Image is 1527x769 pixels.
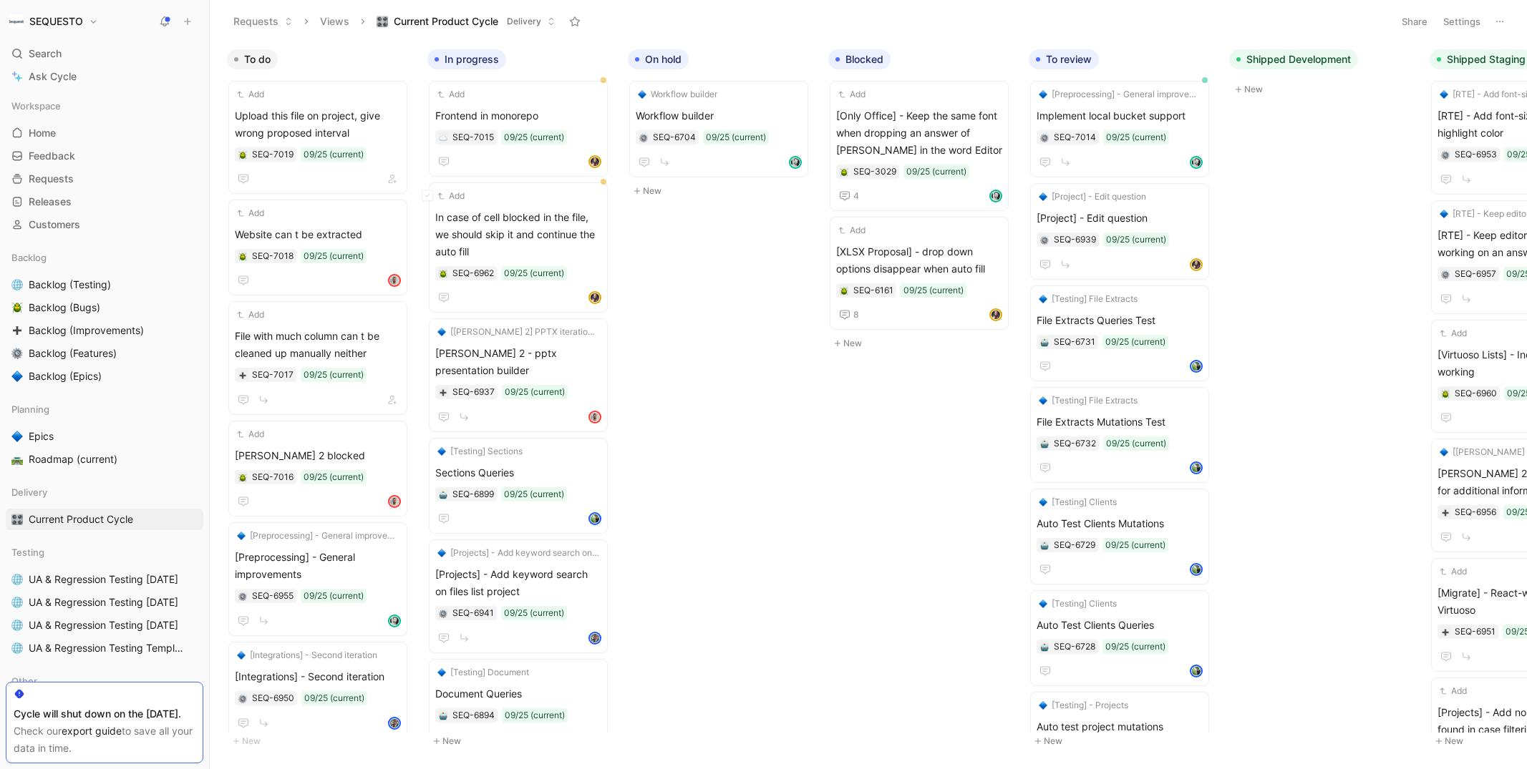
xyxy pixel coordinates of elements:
[314,11,356,32] button: Views
[1037,495,1119,509] button: 🔷[Testing] Clients
[437,447,446,456] img: 🔷
[235,226,401,243] span: Website can t be extracted
[6,398,203,420] div: Planning
[1030,489,1209,584] a: 🔷[Testing] ClientsAuto Test Clients Mutations09/25 (current)avatar
[1440,150,1450,160] div: ⚙️
[6,145,203,167] a: Feedback
[1039,540,1049,550] div: 🤖
[1106,436,1166,451] div: 09/25 (current)
[445,52,499,67] span: In progress
[1438,564,1469,579] button: Add
[1037,312,1203,329] span: File Extracts Queries Test
[394,14,498,29] span: Current Product Cycle
[1106,232,1166,247] div: 09/25 (current)
[435,107,601,124] span: Frontend in monorepo
[439,388,447,397] img: ➕
[1440,210,1448,218] img: 🔷
[435,345,601,379] span: [PERSON_NAME] 2 - pptx presentation builder
[1037,190,1148,204] button: 🔷[Project] - Edit question
[238,251,248,261] div: 🪲
[452,266,494,280] div: SEQ-6962
[435,464,601,481] span: Sections Queries
[1037,107,1203,124] span: Implement local bucket support
[1037,393,1140,408] button: 🔷[Testing] File Extracts
[304,470,364,484] div: 09/25 (current)
[840,168,848,177] img: 🪲
[435,209,601,260] span: In case of cell blocked in the file, we should skip it and continue the auto fill
[438,489,448,499] button: 🤖
[628,49,689,69] button: On hold
[1030,387,1209,483] a: 🔷[Testing] File ExtractsFile Extracts Mutations Test09/25 (current)avatar
[906,165,966,179] div: 09/25 (current)
[429,438,608,534] a: 🔷[Testing] SectionsSections Queries09/25 (current)avatar
[11,454,23,465] img: 🛣️
[504,487,564,501] div: 09/25 (current)
[238,474,247,482] img: 🪲
[238,370,248,380] div: ➕
[238,472,248,482] div: 🪲
[29,172,74,186] span: Requests
[11,514,23,525] img: 🎛️
[706,130,766,145] div: 09/25 (current)
[11,302,23,313] img: 🪲
[1440,388,1450,398] button: 🪲
[638,90,646,99] img: 🔷
[1039,132,1049,142] button: ⚙️
[29,149,75,163] span: Feedback
[1246,52,1351,67] span: Shipped Development
[228,81,407,194] a: AddUpload this file on project, give wrong proposed interval09/25 (current)
[1440,90,1448,99] img: 🔷
[6,191,203,212] a: Releases
[853,192,859,200] span: 4
[839,285,849,295] button: 🪲
[29,195,72,209] span: Releases
[839,167,849,177] button: 🪲
[439,270,447,278] img: 🪲
[6,43,203,64] div: Search
[1039,90,1047,99] img: 🔷
[639,132,649,142] button: ⚙️
[828,335,1017,352] button: New
[1105,538,1165,552] div: 09/25 (current)
[9,276,26,293] button: 🌐
[252,589,294,603] div: SEQ-6955
[252,470,294,484] div: SEQ-7016
[435,546,601,560] button: 🔷[Projects] - Add keyword search on files list project
[235,308,266,322] button: Add
[6,542,203,563] div: Testing
[250,529,399,543] span: [Preprocessing] - General improvements
[1054,538,1095,552] div: SEQ-6729
[29,452,117,466] span: Roadmap (current)
[1455,147,1497,162] div: SEQ-6953
[6,426,203,447] a: 🔷Epics
[6,481,203,530] div: Delivery🎛️Current Product Cycle
[836,243,1002,278] span: [XLSX Proposal] - drop down options disappear when auto fill
[1052,292,1138,306] span: [Testing] File Extracts
[29,126,56,140] span: Home
[29,15,83,28] h1: SEQUESTO
[853,310,859,319] span: 8
[228,301,407,415] a: AddFile with much column can t be cleaned up manually neither09/25 (current)
[1030,183,1209,280] a: 🔷[Project] - Edit question[Project] - Edit question09/25 (current)avatar
[1039,498,1047,506] img: 🔷
[1039,337,1049,347] button: 🤖
[438,132,448,142] button: ☁️
[853,165,896,179] div: SEQ-3029
[1040,338,1049,347] img: 🤖
[1037,515,1203,532] span: Auto Test Clients Mutations
[1039,192,1047,201] img: 🔷
[238,151,247,160] img: 🪲
[435,444,525,459] button: 🔷[Testing] Sections
[628,182,817,200] button: New
[6,247,203,387] div: Backlog🌐Backlog (Testing)🪲Backlog (Bugs)➕Backlog (Improvements)⚙️Backlog (Features)🔷Backlog (Epics)
[452,385,495,399] div: SEQ-6937
[629,81,808,177] a: 🔷Workflow builderWorkflow builder09/25 (current)avatar
[1106,130,1166,145] div: 09/25 (current)
[9,428,26,445] button: 🔷
[1054,335,1095,349] div: SEQ-6731
[504,130,564,145] div: 09/25 (current)
[6,398,203,470] div: Planning🔷Epics🛣️Roadmap (current)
